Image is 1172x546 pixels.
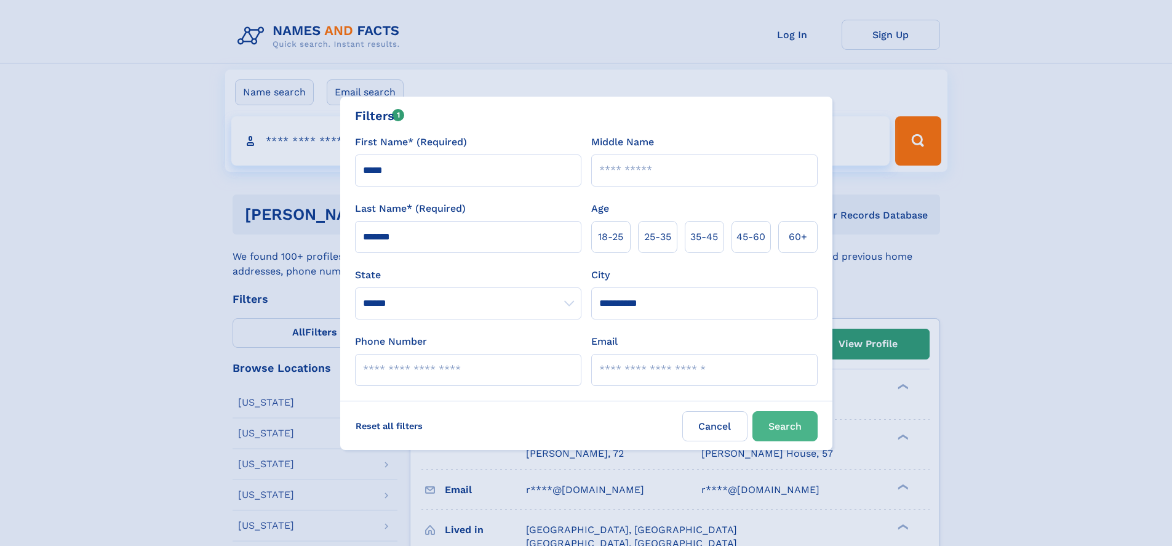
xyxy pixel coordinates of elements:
[355,268,581,283] label: State
[355,334,427,349] label: Phone Number
[591,334,618,349] label: Email
[355,201,466,216] label: Last Name* (Required)
[355,135,467,150] label: First Name* (Required)
[598,230,623,244] span: 18‑25
[591,201,609,216] label: Age
[682,411,747,441] label: Cancel
[348,411,431,441] label: Reset all filters
[690,230,718,244] span: 35‑45
[736,230,765,244] span: 45‑60
[355,106,405,125] div: Filters
[789,230,807,244] span: 60+
[752,411,818,441] button: Search
[591,135,654,150] label: Middle Name
[591,268,610,283] label: City
[644,230,671,244] span: 25‑35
